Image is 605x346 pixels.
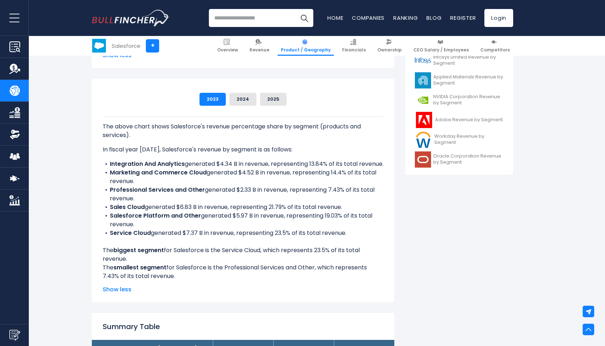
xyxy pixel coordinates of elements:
[110,160,185,168] b: Integration And Analytics
[110,203,145,211] b: Sales Cloud
[110,229,151,237] b: Service Cloud
[92,10,169,26] a: Go to homepage
[433,153,503,165] span: Oracle Corporation Revenue by Segment
[229,93,256,106] button: 2024
[146,39,159,53] a: +
[434,133,503,146] span: Workday Revenue by Segment
[484,9,513,27] a: Login
[295,9,313,27] button: Search
[426,14,442,22] a: Blog
[480,47,510,53] span: Competitors
[411,70,508,90] a: Applied Materials Revenue by Segment
[415,112,433,128] img: ADBE logo
[415,151,431,168] img: ORCL logo
[110,186,205,194] b: Professional Services and Other
[339,36,369,56] a: Financials
[92,10,170,26] img: Bullfincher logo
[415,132,432,148] img: WDAY logo
[103,117,384,281] div: The for Salesforce is the Service Cloud, which represents 23.5% of its total revenue. The for Sal...
[342,47,366,53] span: Financials
[113,246,164,254] b: biggest segment
[103,203,384,211] li: generated $6.83 B in revenue, representing 21.79% of its total revenue.
[435,117,503,123] span: Adobe Revenue by Segment
[413,47,469,53] span: CEO Salary / Employees
[411,51,508,70] a: Infosys Limited Revenue by Segment
[410,36,472,56] a: CEO Salary / Employees
[200,93,226,106] button: 2023
[103,168,384,186] li: generated $4.52 B in revenue, representing 14.4% of its total revenue.
[352,14,385,22] a: Companies
[374,36,405,56] a: Ownership
[433,74,503,86] span: Applied Materials Revenue by Segment
[250,47,269,53] span: Revenue
[433,94,503,106] span: NVIDIA Corporation Revenue by Segment
[415,72,431,88] img: AMAT logo
[278,36,334,56] a: Product / Geography
[103,321,384,332] h2: Summary Table
[112,42,140,50] div: Salesforce
[433,54,503,67] span: Infosys Limited Revenue by Segment
[327,14,343,22] a: Home
[113,263,166,272] b: smallest segment
[103,285,384,294] span: Show less
[393,14,418,22] a: Ranking
[281,47,331,53] span: Product / Geography
[377,47,402,53] span: Ownership
[103,160,384,168] li: generated $4.34 B in revenue, representing 13.84% of its total revenue.
[9,129,20,140] img: Ownership
[103,229,384,237] li: generated $7.37 B in revenue, representing 23.5% of its total revenue.
[411,130,508,150] a: Workday Revenue by Segment
[110,211,201,220] b: Salesforce Platform and Other
[477,36,513,56] a: Competitors
[103,186,384,203] li: generated $2.33 B in revenue, representing 7.43% of its total revenue.
[110,168,207,177] b: Marketing and Commerce Cloud
[411,110,508,130] a: Adobe Revenue by Segment
[217,47,238,53] span: Overview
[415,92,431,108] img: NVDA logo
[103,145,384,154] p: In fiscal year [DATE], Salesforce's revenue by segment is as follows:
[246,36,273,56] a: Revenue
[103,122,384,140] p: The above chart shows Salesforce's revenue percentage share by segment (products and services).
[450,14,476,22] a: Register
[92,39,106,53] img: CRM logo
[415,53,431,69] img: INFY logo
[214,36,241,56] a: Overview
[411,90,508,110] a: NVIDIA Corporation Revenue by Segment
[260,93,287,106] button: 2025
[411,150,508,169] a: Oracle Corporation Revenue by Segment
[103,211,384,229] li: generated $5.97 B in revenue, representing 19.03% of its total revenue.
